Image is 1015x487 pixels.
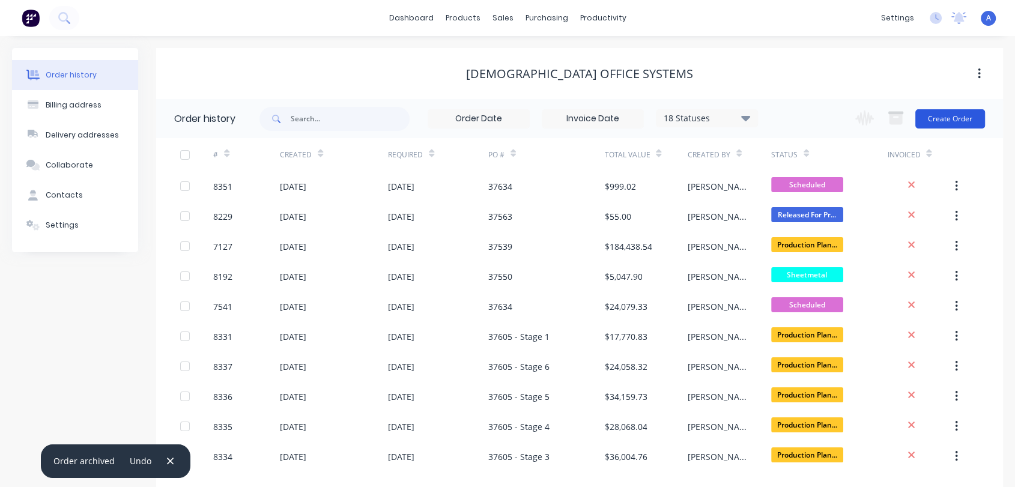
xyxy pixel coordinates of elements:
[388,270,414,283] div: [DATE]
[46,190,83,201] div: Contacts
[388,420,414,433] div: [DATE]
[887,150,920,160] div: Invoiced
[428,110,529,128] input: Order Date
[12,120,138,150] button: Delivery addresses
[771,417,843,432] span: Production Plan...
[488,390,550,403] div: 37605 - Stage 5
[488,138,605,171] div: PO #
[604,180,635,193] div: $999.02
[488,300,512,313] div: 37634
[688,240,747,253] div: [PERSON_NAME]
[280,270,306,283] div: [DATE]
[771,297,843,312] span: Scheduled
[213,138,280,171] div: #
[688,330,747,343] div: [PERSON_NAME]
[486,9,520,27] div: sales
[466,67,693,81] div: [DEMOGRAPHIC_DATA] Office Systems
[604,450,647,463] div: $36,004.76
[213,390,232,403] div: 8336
[887,138,954,171] div: Invoiced
[440,9,486,27] div: products
[213,360,232,373] div: 8337
[213,210,232,223] div: 8229
[771,237,843,252] span: Production Plan...
[604,330,647,343] div: $17,770.83
[280,450,306,463] div: [DATE]
[388,180,414,193] div: [DATE]
[388,330,414,343] div: [DATE]
[604,270,642,283] div: $5,047.90
[12,60,138,90] button: Order history
[688,390,747,403] div: [PERSON_NAME]
[488,450,550,463] div: 37605 - Stage 3
[520,9,574,27] div: purchasing
[604,420,647,433] div: $28,068.04
[388,138,488,171] div: Required
[604,300,647,313] div: $24,079.33
[875,9,920,27] div: settings
[12,210,138,240] button: Settings
[46,220,79,231] div: Settings
[771,138,888,171] div: Status
[12,90,138,120] button: Billing address
[771,150,798,160] div: Status
[915,109,985,129] button: Create Order
[383,9,440,27] a: dashboard
[688,450,747,463] div: [PERSON_NAME]
[771,267,843,282] span: Sheetmetal
[213,450,232,463] div: 8334
[280,330,306,343] div: [DATE]
[53,455,115,467] div: Order archived
[213,420,232,433] div: 8335
[46,100,101,110] div: Billing address
[688,150,730,160] div: Created By
[604,240,652,253] div: $184,438.54
[291,107,410,131] input: Search...
[688,138,771,171] div: Created By
[488,270,512,283] div: 37550
[688,270,747,283] div: [PERSON_NAME]
[280,150,312,160] div: Created
[656,112,757,125] div: 18 Statuses
[174,112,235,126] div: Order history
[213,270,232,283] div: 8192
[771,387,843,402] span: Production Plan...
[488,330,550,343] div: 37605 - Stage 1
[488,180,512,193] div: 37634
[388,300,414,313] div: [DATE]
[688,210,747,223] div: [PERSON_NAME]
[488,150,504,160] div: PO #
[280,210,306,223] div: [DATE]
[213,300,232,313] div: 7541
[213,180,232,193] div: 8351
[488,240,512,253] div: 37539
[213,330,232,343] div: 8331
[771,327,843,342] span: Production Plan...
[604,138,688,171] div: Total Value
[488,210,512,223] div: 37563
[771,177,843,192] span: Scheduled
[280,240,306,253] div: [DATE]
[771,207,843,222] span: Released For Pr...
[280,420,306,433] div: [DATE]
[280,360,306,373] div: [DATE]
[388,210,414,223] div: [DATE]
[280,180,306,193] div: [DATE]
[604,390,647,403] div: $34,159.73
[688,180,747,193] div: [PERSON_NAME]
[46,130,119,141] div: Delivery addresses
[488,420,550,433] div: 37605 - Stage 4
[280,390,306,403] div: [DATE]
[46,160,93,171] div: Collaborate
[542,110,643,128] input: Invoice Date
[986,13,991,23] span: A
[604,210,631,223] div: $55.00
[771,447,843,462] span: Production Plan...
[388,240,414,253] div: [DATE]
[12,150,138,180] button: Collaborate
[388,150,423,160] div: Required
[388,450,414,463] div: [DATE]
[771,357,843,372] span: Production Plan...
[688,420,747,433] div: [PERSON_NAME]
[574,9,632,27] div: productivity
